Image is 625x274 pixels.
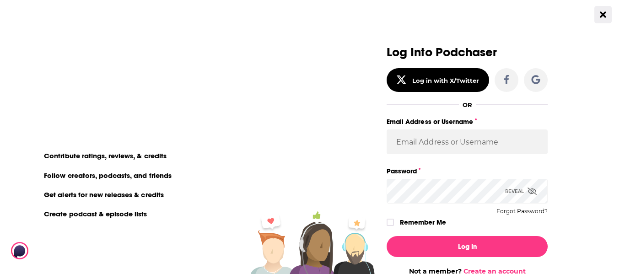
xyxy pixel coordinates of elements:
input: Email Address or Username [387,129,548,154]
img: Podchaser - Follow, Share and Rate Podcasts [11,242,99,259]
button: Forgot Password? [496,208,548,215]
label: Remember Me [400,216,446,228]
div: Log in with X/Twitter [412,77,480,84]
div: Reveal [505,179,537,204]
li: Create podcast & episode lists [38,208,153,220]
div: OR [463,101,472,108]
h3: Log Into Podchaser [387,46,548,59]
label: Email Address or Username [387,116,548,128]
label: Password [387,165,548,177]
li: Follow creators, podcasts, and friends [38,169,178,181]
button: Close Button [594,6,612,23]
button: Log In [387,236,548,257]
li: On Podchaser you can: [38,134,221,142]
a: create an account [83,48,173,61]
button: Log in with X/Twitter [387,68,489,92]
a: Podchaser - Follow, Share and Rate Podcasts [11,242,92,259]
li: Get alerts for new releases & credits [38,188,170,200]
li: Contribute ratings, reviews, & credits [38,150,173,161]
